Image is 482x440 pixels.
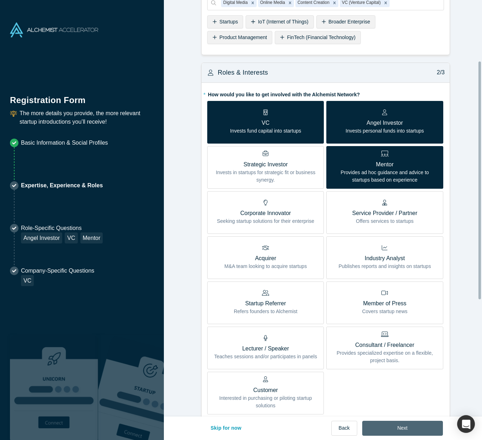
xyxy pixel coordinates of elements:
p: VC [230,119,301,127]
span: Startups [219,19,238,25]
span: IoT (Internet of Things) [258,19,309,25]
button: Back [331,421,357,436]
p: Customer [213,386,318,395]
p: Corporate Innovator [217,209,314,218]
p: Consultant / Freelancer [332,341,438,349]
p: Invests personal funds into startups [346,127,424,135]
p: Invests in startups for strategic fit or business synergy. [213,169,318,184]
p: Strategic Investor [213,160,318,169]
p: Refers founders to Alchemist [234,308,298,315]
p: Angel Investor [346,119,424,127]
p: 2/3 [433,68,445,77]
p: Member of Press [362,299,408,308]
div: VC [65,232,77,243]
p: Startup Referrer [234,299,298,308]
p: The more details you provide, the more relevant startup introductions you’ll receive! [20,109,154,126]
p: Provides specialized expertise on a flexible, project basis. [332,349,438,364]
img: Robust Technologies [10,335,98,440]
span: Broader Enterprise [328,19,370,25]
p: Publishes reports and insights on startups [338,263,431,270]
div: IoT (Internet of Things) [246,15,314,28]
div: Startups [207,15,243,28]
p: Service Provider / Partner [352,209,417,218]
img: Prism AI [98,335,186,440]
span: Product Management [219,34,267,40]
div: FinTech (Financial Technology) [275,31,361,44]
div: Angel Investor [21,232,62,243]
button: Next [362,421,443,436]
p: Acquirer [224,254,307,263]
p: Teaches sessions and/or participates in panels [214,353,317,360]
p: Seeking startup solutions for their enterprise [217,218,314,225]
p: Industry Analyst [338,254,431,263]
p: Company-Specific Questions [21,267,94,275]
img: Alchemist Accelerator Logo [10,22,98,37]
h1: Registration Form [10,86,154,107]
h3: Roles & Interests [218,68,268,77]
div: Product Management [207,31,272,44]
p: M&A team looking to acquire startups [224,263,307,270]
p: Lecturer / Speaker [214,344,317,353]
div: VC [21,275,34,286]
div: Mentor [80,232,103,243]
button: Skip for now [203,421,249,436]
p: Provides ad hoc guidance and advice to startups based on experience [332,169,438,184]
p: Role-Specific Questions [21,224,103,232]
span: FinTech (Financial Technology) [287,34,355,40]
p: Basic Information & Social Profiles [21,139,108,147]
label: How would you like to get involved with the Alchemist Network? [207,88,444,98]
p: Covers startup news [362,308,408,315]
p: Offers services to startups [352,218,417,225]
p: Expertise, Experience & Roles [21,181,103,190]
p: Invests fund capital into startups [230,127,301,135]
p: Mentor [332,160,438,169]
div: Broader Enterprise [316,15,376,28]
p: Interested in purchasing or piloting startup solutions [213,395,318,409]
